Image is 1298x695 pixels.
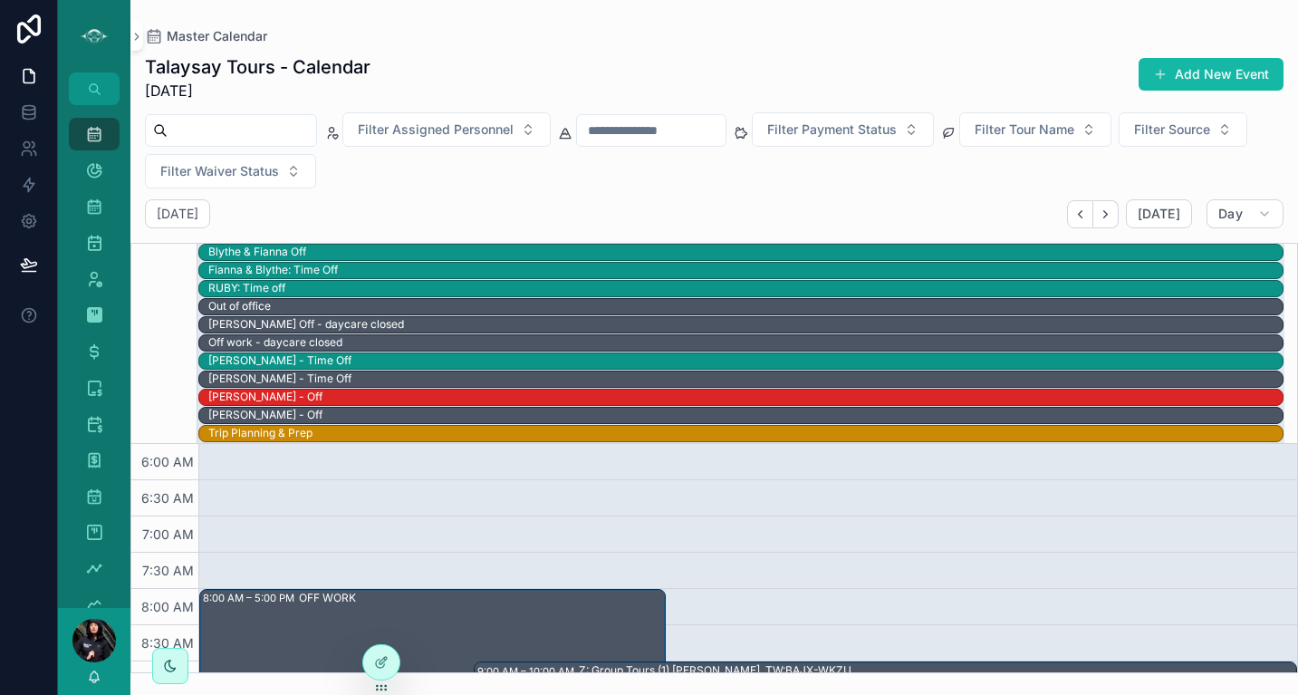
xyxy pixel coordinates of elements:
span: [DATE] [145,80,370,101]
div: [PERSON_NAME] Off - daycare closed [208,317,404,332]
button: Next [1093,200,1119,228]
span: 6:30 AM [137,490,198,506]
div: Blythe & Fianna Off [208,244,306,260]
img: App logo [80,22,109,51]
div: Becky Off - daycare closed [208,316,404,333]
div: Fianna & Blythe: Time Off [208,262,338,278]
div: Off work - daycare closed [208,335,342,350]
button: Back [1067,200,1093,228]
span: Filter Tour Name [975,121,1074,139]
div: 9:00 AM – 10:00 AM [477,662,579,681]
div: RUBY: Time off [208,280,285,296]
button: [DATE] [1126,199,1192,228]
div: [PERSON_NAME] - Time Off [208,353,351,368]
span: [DATE] [1138,206,1180,222]
span: 6:00 AM [137,454,198,469]
div: RUBY: Time off [208,281,285,295]
span: 9:00 AM [137,671,198,687]
button: Select Button [342,112,551,147]
span: Filter Payment Status [767,121,897,139]
div: [PERSON_NAME] - Time Off [208,372,351,386]
div: Out of office [208,298,271,314]
span: 7:30 AM [138,563,198,578]
div: Richard - Time Off [208,371,351,387]
div: OFF WORK [299,591,356,605]
div: scrollable content [58,105,130,608]
span: 8:30 AM [137,635,198,651]
div: Candace - Off [208,389,322,405]
div: Off work - daycare closed [208,334,342,351]
div: [PERSON_NAME] - Off [208,390,322,404]
button: Select Button [959,112,1111,147]
h2: [DATE] [157,205,198,223]
div: Out of office [208,299,271,314]
button: Select Button [145,154,316,188]
a: Master Calendar [145,27,267,45]
div: [PERSON_NAME] - Off [208,408,322,422]
span: Filter Assigned Personnel [358,121,514,139]
button: Select Button [1119,112,1247,147]
span: Filter Source [1134,121,1210,139]
div: Z: Group Tours (1) [PERSON_NAME], TW:BAJX-WKZU [579,663,851,678]
div: Fianna & Blythe: Time Off [208,263,338,277]
div: Candace - Off [208,407,322,423]
button: Day [1207,199,1284,228]
div: Trip Planning & Prep [208,426,312,440]
div: 8:00 AM – 5:00 PM [203,589,299,607]
span: Master Calendar [167,27,267,45]
span: Filter Waiver Status [160,162,279,180]
div: Blythe & Fianna Off [208,245,306,259]
div: Trip Planning & Prep [208,425,312,441]
span: 7:00 AM [138,526,198,542]
span: 8:00 AM [137,599,198,614]
h1: Talaysay Tours - Calendar [145,54,370,80]
div: Richard - Time Off [208,352,351,369]
button: Select Button [752,112,934,147]
button: Add New Event [1139,58,1284,91]
span: Day [1218,206,1243,222]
